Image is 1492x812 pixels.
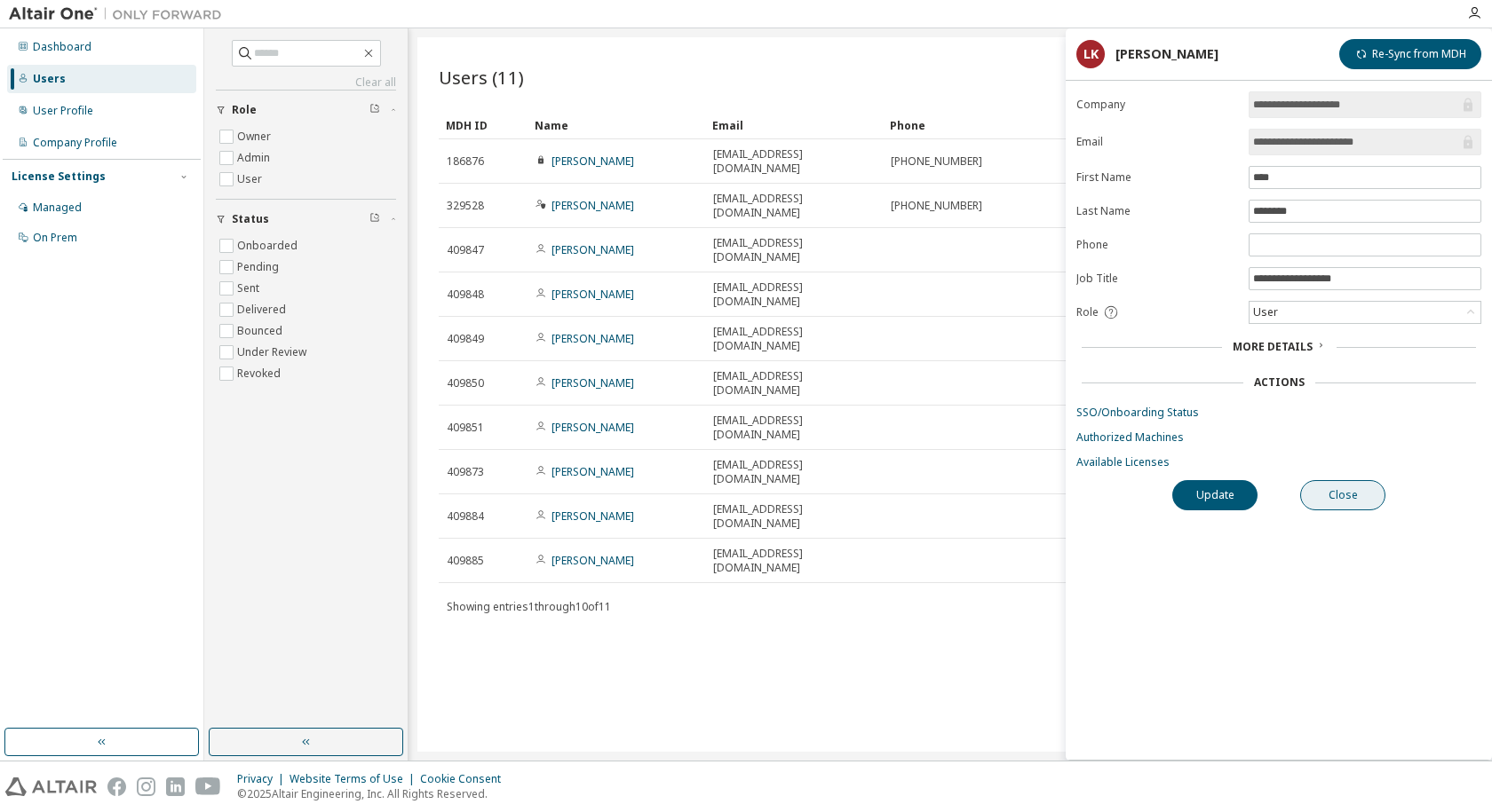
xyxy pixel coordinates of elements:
[552,553,634,568] a: [PERSON_NAME]
[1076,98,1238,112] label: Company
[290,772,420,786] div: Website Terms of Use
[166,777,185,796] img: linkedin.svg
[237,256,282,278] label: Pending
[447,465,484,479] span: 409873
[1172,480,1258,510] button: Update
[447,421,484,435] span: 409851
[237,772,290,786] div: Privacy
[552,464,634,479] a: [PERSON_NAME]
[33,104,93,118] div: User Profile
[447,154,484,169] span: 186876
[1076,135,1238,149] label: Email
[137,777,155,796] img: instagram.svg
[713,147,875,176] span: [EMAIL_ADDRESS][DOMAIN_NAME]
[420,772,512,786] div: Cookie Consent
[33,72,66,86] div: Users
[195,777,221,796] img: youtube.svg
[237,147,274,169] label: Admin
[712,111,876,139] div: Email
[369,103,380,117] span: Clear filter
[237,786,512,801] p: © 2025 Altair Engineering, Inc. All Rights Reserved.
[232,103,257,117] span: Role
[439,65,524,90] span: Users (11)
[1250,303,1281,322] div: User
[216,75,396,90] a: Clear all
[1076,204,1238,218] label: Last Name
[552,420,634,435] a: [PERSON_NAME]
[446,111,520,139] div: MDH ID
[5,777,97,796] img: altair_logo.svg
[447,554,484,568] span: 409885
[1300,480,1385,510] button: Close
[890,111,1053,139] div: Phone
[33,40,91,54] div: Dashboard
[237,169,266,190] label: User
[107,777,126,796] img: facebook.svg
[33,136,117,150] div: Company Profile
[713,547,875,575] span: [EMAIL_ADDRESS][DOMAIN_NAME]
[237,320,286,342] label: Bounced
[1076,455,1481,469] a: Available Licenses
[713,414,875,442] span: [EMAIL_ADDRESS][DOMAIN_NAME]
[891,199,982,213] span: [PHONE_NUMBER]
[1250,302,1480,323] div: User
[237,342,310,363] label: Under Review
[713,458,875,486] span: [EMAIL_ADDRESS][DOMAIN_NAME]
[447,332,484,346] span: 409849
[447,599,611,614] span: Showing entries 1 through 10 of 11
[1076,170,1238,185] label: First Name
[237,126,274,147] label: Owner
[552,508,634,524] a: [PERSON_NAME]
[891,154,982,169] span: [PHONE_NUMBER]
[1076,272,1238,286] label: Job Title
[237,363,284,384] label: Revoked
[713,502,875,531] span: [EMAIL_ADDRESS][DOMAIN_NAME]
[447,199,484,213] span: 329528
[1076,40,1105,68] div: LK
[447,243,484,257] span: 409847
[1076,305,1099,319] span: Role
[1233,339,1313,354] span: More Details
[216,200,396,239] button: Status
[535,111,698,139] div: Name
[237,299,290,320] label: Delivered
[713,325,875,353] span: [EMAIL_ADDRESS][DOMAIN_NAME]
[552,287,634,302] a: [PERSON_NAME]
[1254,375,1305,390] div: Actions
[713,369,875,398] span: [EMAIL_ADDRESS][DOMAIN_NAME]
[447,376,484,390] span: 409850
[1076,238,1238,252] label: Phone
[237,278,263,299] label: Sent
[713,192,875,220] span: [EMAIL_ADDRESS][DOMAIN_NAME]
[552,375,634,390] a: [PERSON_NAME]
[713,280,875,309] span: [EMAIL_ADDRESS][DOMAIN_NAME]
[33,231,77,245] div: On Prem
[12,169,106,184] div: License Settings
[9,5,231,23] img: Altair One
[552,242,634,257] a: [PERSON_NAME]
[552,154,634,169] a: [PERSON_NAME]
[552,198,634,213] a: [PERSON_NAME]
[447,509,484,524] span: 409884
[216,91,396,130] button: Role
[713,236,875,264] span: [EMAIL_ADDRESS][DOMAIN_NAME]
[33,201,82,215] div: Managed
[232,212,269,226] span: Status
[1339,39,1481,69] button: Re-Sync from MDH
[1076,406,1481,420] a: SSO/Onboarding Status
[552,331,634,346] a: [PERSON_NAME]
[447,288,484,302] span: 409848
[237,235,301,256] label: Onboarded
[1115,47,1218,61] div: [PERSON_NAME]
[369,212,380,226] span: Clear filter
[1076,430,1481,445] a: Authorized Machines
